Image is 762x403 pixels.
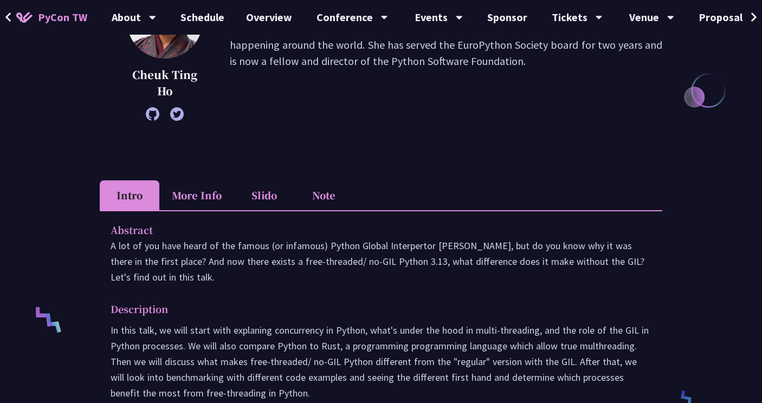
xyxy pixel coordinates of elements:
li: Intro [100,180,159,210]
span: PyCon TW [38,9,87,25]
li: Slido [234,180,294,210]
img: Home icon of PyCon TW 2025 [16,12,33,23]
li: Note [294,180,353,210]
p: A lot of you have heard of the famous (or infamous) Python Global Interpertor [PERSON_NAME], but ... [111,238,651,285]
li: More Info [159,180,234,210]
p: Description [111,301,630,317]
a: PyCon TW [5,4,98,31]
p: In this talk, we will start with explaning concurrency in Python, what's under the hood in multi-... [111,322,651,401]
p: Abstract [111,222,630,238]
p: Cheuk Ting Ho [127,67,203,99]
